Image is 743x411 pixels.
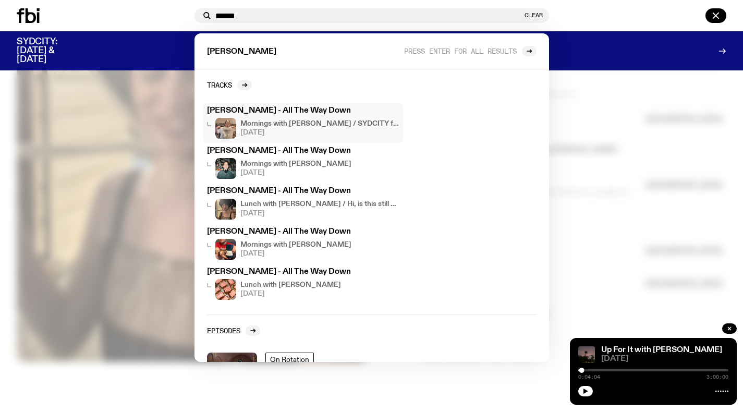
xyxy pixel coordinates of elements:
[240,210,399,217] span: [DATE]
[240,170,351,176] span: [DATE]
[240,161,351,167] h4: Mornings with [PERSON_NAME]
[203,264,403,304] a: [PERSON_NAME] - All The Way DownLunch with [PERSON_NAME][DATE]
[240,282,341,288] h4: Lunch with [PERSON_NAME]
[215,118,236,139] img: Jim in the fbi studio, showing off their white SYDCITY t-shirt.
[203,143,403,183] a: [PERSON_NAME] - All The Way DownRadio presenter Ben Hansen sits in front of a wall of photos and ...
[601,346,722,354] a: Up For It with [PERSON_NAME]
[240,291,341,297] span: [DATE]
[203,103,403,143] a: [PERSON_NAME] - All The Way DownJim in the fbi studio, showing off their white SYDCITY t-shirt.Mo...
[215,158,236,179] img: Radio presenter Ben Hansen sits in front of a wall of photos and an fbi radio sign. Film photo. B...
[207,107,399,115] h3: [PERSON_NAME] - All The Way Down
[240,120,399,127] h4: Mornings with [PERSON_NAME] / SYDCITY fallout
[240,201,399,208] h4: Lunch with [PERSON_NAME] / Hi, is this still available?
[207,268,399,276] h3: [PERSON_NAME] - All The Way Down
[207,81,232,89] h2: Tracks
[601,355,728,363] span: [DATE]
[240,250,351,257] span: [DATE]
[207,80,252,90] a: Tracks
[17,38,83,64] h3: SYDCITY: [DATE] & [DATE]
[207,325,260,336] a: Episodes
[404,47,517,55] span: Press enter for all results
[525,13,543,18] button: Clear
[207,228,399,236] h3: [PERSON_NAME] - All The Way Down
[707,374,728,380] span: 3:00:00
[207,48,276,56] span: [PERSON_NAME]
[207,327,240,334] h2: Episodes
[240,241,351,248] h4: Mornings with [PERSON_NAME]
[240,129,399,136] span: [DATE]
[404,46,537,56] a: Press enter for all results
[203,348,541,407] a: On RotationLunch with [PERSON_NAME][DATE]
[578,374,600,380] span: 0:04:04
[203,183,403,223] a: [PERSON_NAME] - All The Way DownLunch with [PERSON_NAME] / Hi, is this still available?[DATE]
[207,187,399,195] h3: [PERSON_NAME] - All The Way Down
[207,147,399,155] h3: [PERSON_NAME] - All The Way Down
[203,224,403,264] a: [PERSON_NAME] - All The Way DownMornings with [PERSON_NAME][DATE]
